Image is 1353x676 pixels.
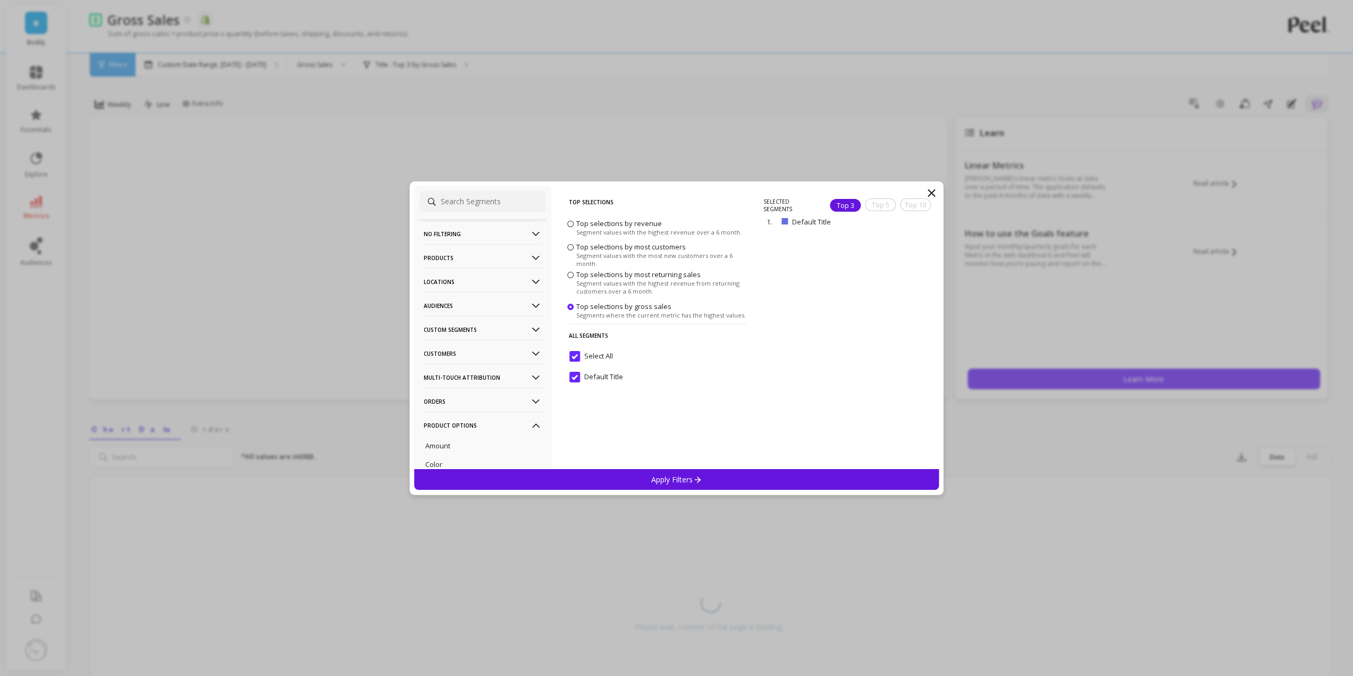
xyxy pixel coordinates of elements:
span: Segments where the current metric has the highest values. [576,311,746,319]
p: SELECTED SEGMENTS [763,198,817,213]
span: Top selections by revenue [576,218,662,228]
p: Apply Filters [651,474,702,485]
p: Amount [425,441,450,450]
input: Search Segments [419,191,546,212]
p: Orders [424,388,542,415]
span: Segment values with the most new customers over a 6 month. [576,252,748,268]
span: Select All [569,351,613,362]
p: All Segments [569,324,746,347]
span: Segment values with the highest revenue from returning customers over a 6 month. [576,279,748,295]
span: Top selections by most customers [576,242,686,252]
p: Default Title [792,217,881,227]
span: Segment values with the highest revenue over a 6 month. [576,228,742,236]
span: Top selections by gross sales [576,301,671,311]
div: Top 5 [865,198,896,211]
span: Default Title [569,372,623,382]
p: Multi-Touch Attribution [424,364,542,391]
div: Top 10 [900,198,931,211]
p: Audiences [424,292,542,319]
p: Locations [424,268,542,295]
div: Top 3 [830,199,861,212]
p: Color [425,460,442,469]
p: 1. [767,217,777,227]
p: No filtering [424,220,542,247]
span: Top selections by most returning sales [576,270,701,279]
p: Customers [424,340,542,367]
p: Custom Segments [424,316,542,343]
p: Product Options [424,412,542,439]
p: Top Selections [569,191,746,213]
p: Products [424,244,542,271]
